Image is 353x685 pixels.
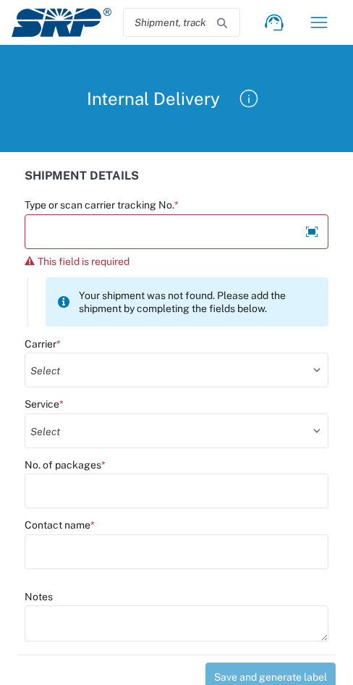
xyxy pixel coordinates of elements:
input: Shipment, tracking or reference number [124,9,218,36]
label: No. of packages [25,458,106,471]
label: Contact name [25,518,95,531]
label: Service [25,398,64,411]
label: Type or scan carrier tracking No. [25,198,179,211]
span: Your shipment was not found. Please add the shipment by completing the fields below. [79,289,317,315]
img: srp [12,8,111,37]
div: SHIPMENT DETAILS [25,169,328,198]
label: Carrier [25,337,61,350]
h2: Internal Delivery [87,88,220,109]
span: This field is required [38,256,129,267]
label: Notes [25,590,53,603]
